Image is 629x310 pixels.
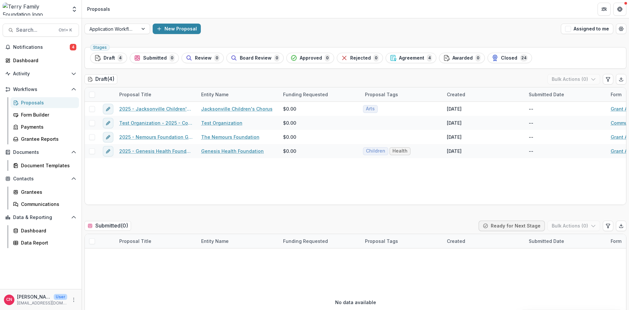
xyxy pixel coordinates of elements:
span: 4 [118,54,123,62]
div: Dashboard [21,227,74,234]
span: 0 [274,54,279,62]
span: Search... [16,27,55,33]
div: Entity Name [197,91,233,98]
div: Funding Requested [279,91,332,98]
div: Proposal Tags [361,238,402,245]
button: Ready for Next Stage [479,221,545,231]
button: Awarded0 [439,53,485,63]
button: Get Help [613,3,626,16]
span: Notifications [13,45,70,50]
div: Proposal Title [115,234,197,248]
a: Data Report [10,237,79,248]
div: Entity Name [197,238,233,245]
div: Proposals [87,6,110,12]
div: Submitted Date [525,91,568,98]
div: Created [443,87,525,101]
span: Rejected [350,55,371,61]
button: edit [103,118,113,128]
a: Document Templates [10,160,79,171]
a: Grantees [10,187,79,197]
div: [DATE] [447,105,462,112]
span: Documents [13,150,68,155]
span: Workflows [13,87,68,92]
div: Submitted Date [525,87,607,101]
div: -- [529,119,533,126]
a: Test Organization [201,119,242,126]
span: Approved [300,55,322,61]
div: -- [529,105,533,112]
a: 2025 - Genesis Health Foundation - Program or Project [119,148,193,155]
span: Closed [501,55,517,61]
span: 0 [475,54,481,62]
div: -- [529,134,533,140]
span: Submitted [143,55,167,61]
p: No data available [335,299,376,306]
div: Proposals [21,99,74,106]
div: Entity Name [197,234,279,248]
button: Assigned to me [561,24,613,34]
h2: Submitted ( 0 ) [85,221,131,230]
button: Review0 [181,53,224,63]
a: 2025 - Jacksonville Children's Chorus - General Operating Support [119,105,193,112]
a: 2025 - Nemours Foundation Grant Application Form - Program or Project [119,134,193,140]
span: Review [195,55,212,61]
a: Dashboard [10,225,79,236]
button: Bulk Actions (0) [547,74,600,84]
div: Ctrl + K [57,27,73,34]
div: Dashboard [13,57,74,64]
div: Submitted Date [525,234,607,248]
div: Funding Requested [279,238,332,245]
a: Test Organization - 2025 - Communication Guidelines [119,119,193,126]
button: edit [103,132,113,142]
div: Entity Name [197,87,279,101]
div: Created [443,234,525,248]
button: edit [103,146,113,156]
div: [DATE] [447,134,462,140]
button: Submitted0 [130,53,179,63]
a: Genesis Health Foundation [201,148,264,155]
div: Proposal Tags [361,234,443,248]
span: 0 [214,54,219,62]
span: 4 [427,54,432,62]
span: $0.00 [283,119,296,126]
a: Proposals [10,97,79,108]
div: Form Builder [21,111,74,118]
div: Document Templates [21,162,74,169]
button: Open Documents [3,147,79,157]
button: Search... [3,24,79,37]
button: Open Contacts [3,173,79,184]
button: Open Data & Reporting [3,212,79,223]
div: Created [443,91,469,98]
a: Grantee Reports [10,134,79,144]
button: Draft4 [90,53,127,63]
button: More [70,296,78,304]
div: -- [529,148,533,155]
div: Funding Requested [279,87,361,101]
p: User [54,294,67,300]
button: Partners [598,3,611,16]
div: Proposal Title [115,87,197,101]
span: Draft [104,55,115,61]
span: Board Review [240,55,272,61]
div: Form [607,238,625,245]
div: Proposal Tags [361,91,402,98]
div: Proposal Title [115,91,155,98]
img: Terry Family Foundation logo [3,3,67,16]
button: Export table data [616,74,626,84]
button: Edit table settings [603,74,613,84]
a: Jacksonville Children's Chorus [201,105,273,112]
button: Open entity switcher [70,3,79,16]
span: Agreement [399,55,424,61]
h2: Draft ( 4 ) [85,74,117,84]
button: Open table manager [616,24,626,34]
div: [DATE] [447,119,462,126]
div: Grantee Reports [21,136,74,142]
button: Rejected0 [337,53,383,63]
div: Data Report [21,239,74,246]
